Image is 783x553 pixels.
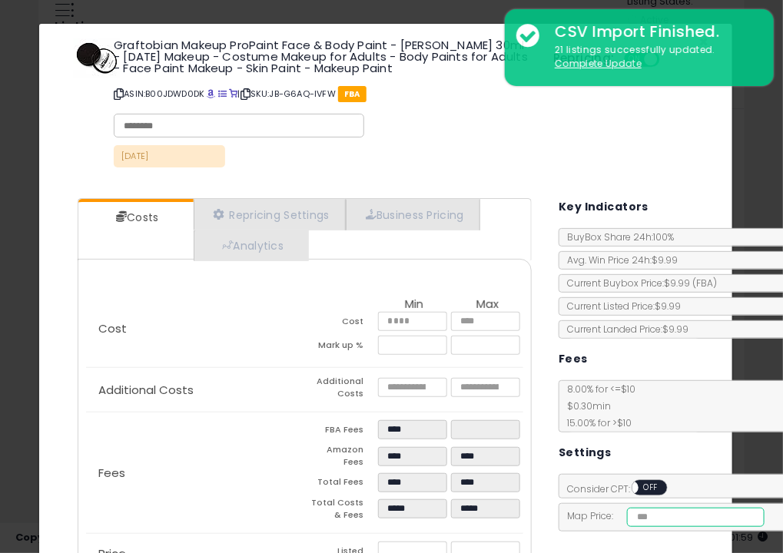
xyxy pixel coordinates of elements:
span: $9.99 [664,276,717,290]
div: 21 listings successfully updated. [543,43,762,71]
span: OFF [639,482,664,495]
a: Your listing only [229,88,237,100]
td: Total Fees [305,473,378,497]
td: Additional Costs [305,376,378,404]
span: FBA [338,86,367,102]
span: 15.00 % for > $10 [559,416,632,429]
span: 8.00 % for <= $10 [559,382,635,429]
p: Fees [86,467,305,479]
h5: Settings [559,443,611,462]
a: Analytics [194,230,307,261]
span: Current Buybox Price: [559,276,717,290]
a: Repricing Settings [194,199,346,230]
h5: Fees [559,349,588,369]
td: Mark up % [305,336,378,359]
h5: Key Indicators [559,197,649,217]
td: Cost [305,312,378,336]
span: Current Landed Price: $9.99 [559,323,688,336]
p: Cost [86,323,305,335]
td: Total Costs & Fees [305,497,378,525]
a: Business Pricing [346,199,480,230]
span: Consider CPT: [559,482,688,495]
div: CSV Import Finished. [543,21,762,43]
h3: Graftobian Makeup ProPaint Face & Body Paint - [PERSON_NAME] 30ml - [DATE] Makeup - Costume Makeu... [114,39,530,74]
a: All offer listings [218,88,227,100]
u: Complete Update [555,57,642,70]
th: Min [378,298,451,312]
a: BuyBox page [207,88,215,100]
a: Costs [78,202,192,233]
img: 411GmFdetnL._SL60_.jpg [74,39,120,78]
span: Avg. Win Price 24h: $9.99 [559,253,678,267]
th: Max [451,298,524,312]
td: FBA Fees [305,420,378,444]
span: $0.30 min [559,399,611,412]
td: Amazon Fees [305,444,378,472]
p: ASIN: B00JDWD0DK | SKU: JB-G6AQ-IVFW [114,81,530,106]
span: Map Price: [559,509,765,522]
span: BuyBox Share 24h: 100% [559,230,674,243]
p: Additional Costs [86,384,305,396]
span: ( FBA ) [692,276,717,290]
span: Current Listed Price: $9.99 [559,300,681,313]
p: [DATE] [114,145,225,167]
